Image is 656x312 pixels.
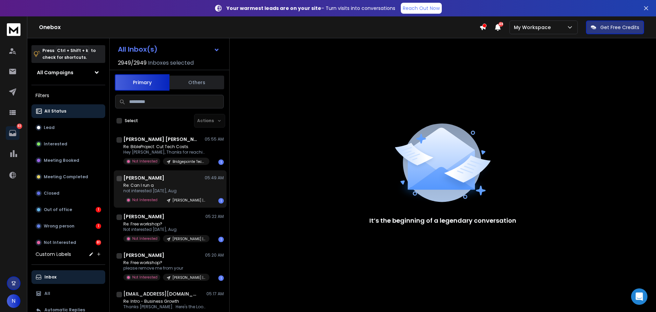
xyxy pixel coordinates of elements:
[123,265,205,271] p: please remove me from your
[205,175,224,181] p: 05:49 AM
[123,213,164,220] h1: [PERSON_NAME]
[31,154,105,167] button: Meeting Booked
[44,223,74,229] p: Wrong person
[44,240,76,245] p: Not Interested
[498,22,503,27] span: 48
[6,126,19,140] a: 83
[31,203,105,217] button: Out of office1
[7,294,20,308] button: N
[31,121,105,134] button: Lead
[205,252,224,258] p: 05:20 AM
[173,236,205,242] p: [PERSON_NAME] | US-Spain Workshop Campaign 10.0k
[148,59,194,67] h3: Inboxes selected
[44,141,67,147] p: Interested
[36,251,71,258] h3: Custom Labels
[31,287,105,300] button: All
[227,5,395,12] p: – Turn visits into conversations
[369,216,516,225] p: It’s the beginning of a legendary conversation
[123,227,205,232] p: Not interested [DATE], Aug
[123,136,199,143] h1: [PERSON_NAME] [PERSON_NAME]
[44,158,79,163] p: Meeting Booked
[115,74,169,91] button: Primary
[44,207,72,212] p: Out of office
[123,183,205,188] p: Re: Can I run a
[206,291,224,297] p: 05:17 AM
[123,252,164,259] h1: [PERSON_NAME]
[173,159,205,164] p: Bridgepointe Technologies | 8.2k Software-IT
[132,197,158,203] p: Not Interested
[123,260,205,265] p: Re: Free workshop?
[44,274,56,280] p: Inbox
[118,59,147,67] span: 2949 / 2949
[205,214,224,219] p: 05:22 AM
[44,125,55,130] p: Lead
[218,159,224,165] div: 1
[123,304,205,310] p: Thanks [PERSON_NAME]. Here's the Loom video: [URL][DOMAIN_NAME] [[URL][DOMAIN_NAME]] I’m
[42,47,96,61] p: Press to check for shortcuts.
[31,270,105,284] button: Inbox
[123,299,205,304] p: Re: Intro - Business Growth
[227,5,321,12] strong: Your warmest leads are on your site
[401,3,442,14] a: Reach Out Now
[123,174,164,181] h1: [PERSON_NAME]
[96,240,101,245] div: 81
[586,21,644,34] button: Get Free Credits
[631,288,647,305] div: Open Intercom Messenger
[17,123,22,129] p: 83
[44,174,88,180] p: Meeting Completed
[31,170,105,184] button: Meeting Completed
[600,24,639,31] p: Get Free Credits
[123,221,205,227] p: Re: Free workshop?
[7,23,20,36] img: logo
[96,223,101,229] div: 1
[403,5,440,12] p: Reach Out Now
[132,159,158,164] p: Not Interested
[123,290,199,297] h1: [EMAIL_ADDRESS][DOMAIN_NAME]
[96,207,101,212] div: 1
[205,136,224,142] p: 05:55 AM
[31,104,105,118] button: All Status
[31,66,105,79] button: All Campaigns
[132,275,158,280] p: Not Interested
[39,23,479,31] h1: Onebox
[173,275,205,280] p: [PERSON_NAME] | US-Spain Workshop Campaign 10.0k
[31,91,105,100] h3: Filters
[123,188,205,194] p: not interested [DATE], Aug
[218,275,224,281] div: 1
[514,24,553,31] p: My Workspace
[31,186,105,200] button: Closed
[44,191,59,196] p: Closed
[37,69,73,76] h1: All Campaigns
[125,118,138,123] label: Select
[123,144,205,149] p: Re: BibleProject: Cut Tech Costs.
[44,108,66,114] p: All Status
[218,237,224,242] div: 1
[56,47,89,54] span: Ctrl + Shift + k
[218,198,224,204] div: 1
[31,219,105,233] button: Wrong person1
[31,236,105,249] button: Not Interested81
[112,42,225,56] button: All Inbox(s)
[31,137,105,151] button: Interested
[44,291,50,296] p: All
[118,46,158,53] h1: All Inbox(s)
[123,149,205,155] p: Hey [PERSON_NAME], Thanks for reaching
[173,198,205,203] p: [PERSON_NAME] | US-Spain Workshop Campaign 10.0k
[169,75,224,90] button: Others
[132,236,158,241] p: Not Interested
